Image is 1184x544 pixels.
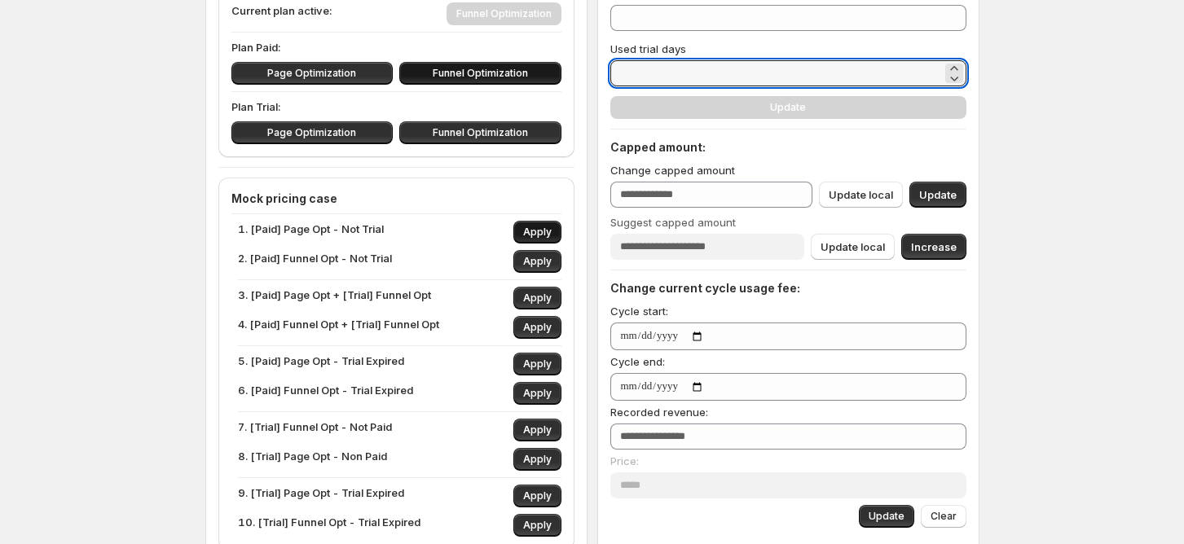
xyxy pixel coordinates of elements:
[267,67,356,80] span: Page Optimization
[513,353,561,375] button: Apply
[869,510,905,523] span: Update
[238,316,439,339] p: 4. [Paid] Funnel Opt + [Trial] Funnel Opt
[610,406,708,419] span: Recorded revenue:
[523,453,552,466] span: Apply
[231,191,561,207] h4: Mock pricing case
[911,239,957,255] span: Increase
[513,287,561,309] button: Apply
[523,387,552,400] span: Apply
[513,514,561,537] button: Apply
[231,121,394,144] button: Page Optimization
[610,305,668,318] span: Cycle start:
[523,358,552,371] span: Apply
[523,321,552,334] span: Apply
[238,485,404,507] p: 9. [Trial] Page Opt - Trial Expired
[819,182,903,208] button: Update local
[523,519,552,532] span: Apply
[610,280,966,296] h4: Change current cycle usage fee:
[821,239,885,255] span: Update local
[829,186,893,203] span: Update local
[610,139,966,156] h4: Capped amount:
[610,355,665,368] span: Cycle end:
[399,121,561,144] button: Funnel Optimization
[610,164,735,177] span: Change capped amount
[231,2,332,25] p: Current plan active:
[231,62,394,85] button: Page Optimization
[513,419,561,441] button: Apply
[513,221,561,243] button: Apply
[610,454,639,467] span: Price:
[238,221,384,243] p: 1. [Paid] Page Opt - Not Trial
[238,514,420,537] p: 10. [Trial] Funnel Opt - Trial Expired
[523,423,552,437] span: Apply
[523,255,552,268] span: Apply
[921,505,966,528] button: Clear
[909,182,966,208] button: Update
[523,489,552,502] span: Apply
[513,382,561,405] button: Apply
[238,419,392,441] p: 7. [Trial] Funnel Opt - Not Paid
[231,99,561,115] p: Plan Trial:
[931,510,957,523] span: Clear
[513,485,561,507] button: Apply
[238,287,431,309] p: 3. [Paid] Page Opt + [Trial] Funnel Opt
[238,353,404,375] p: 5. [Paid] Page Opt - Trial Expired
[238,250,392,273] p: 2. [Paid] Funnel Opt - Not Trial
[513,250,561,273] button: Apply
[901,234,966,260] button: Increase
[610,42,686,55] span: Used trial days
[238,448,387,471] p: 8. [Trial] Page Opt - Non Paid
[231,39,561,55] p: Plan Paid:
[513,448,561,471] button: Apply
[523,292,552,305] span: Apply
[610,216,736,229] span: Suggest capped amount
[513,316,561,339] button: Apply
[811,234,895,260] button: Update local
[919,186,957,203] span: Update
[267,126,356,139] span: Page Optimization
[433,126,528,139] span: Funnel Optimization
[859,505,914,528] button: Update
[523,226,552,239] span: Apply
[238,382,413,405] p: 6. [Paid] Funnel Opt - Trial Expired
